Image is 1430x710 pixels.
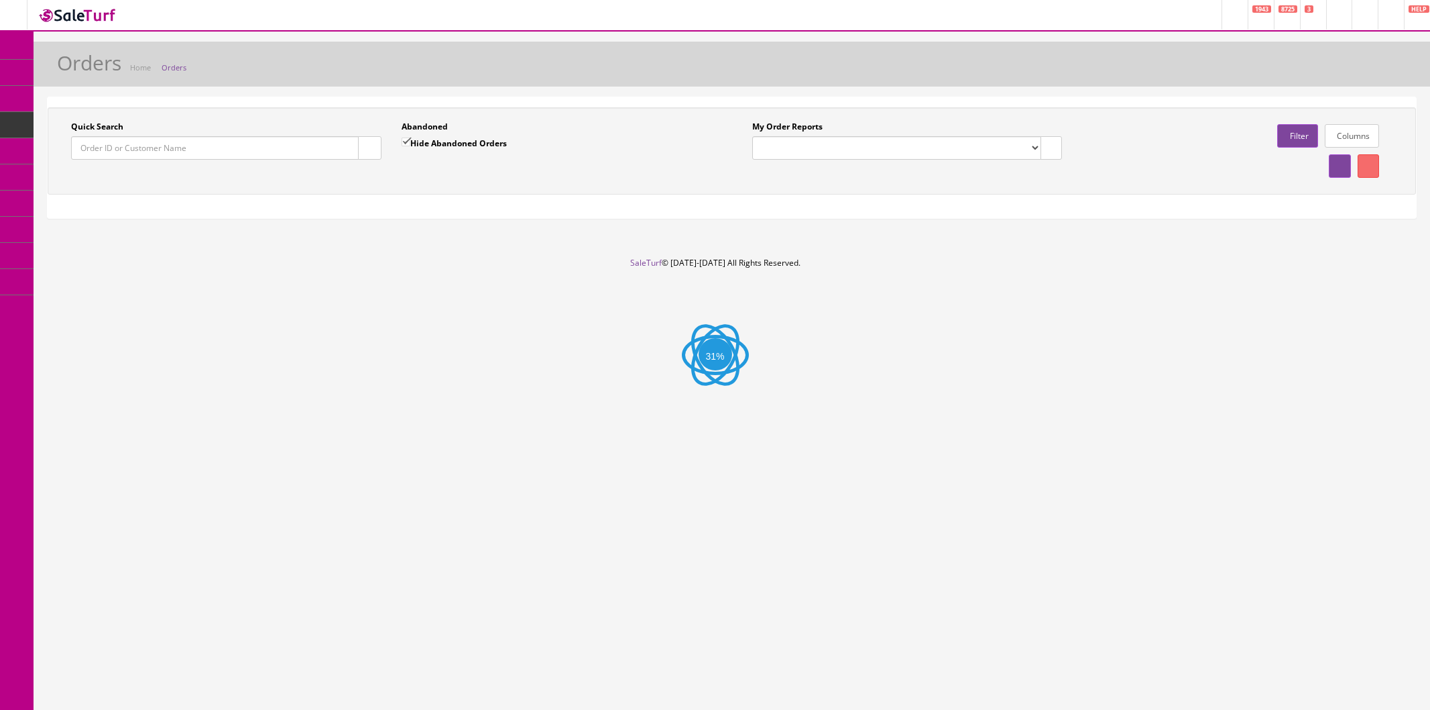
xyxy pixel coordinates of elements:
a: SaleTurf [630,257,662,268]
span: 3 [1305,5,1313,13]
label: Abandoned [402,121,448,133]
img: SaleTurf [38,6,118,24]
input: Hide Abandoned Orders [402,138,410,146]
span: HELP [1409,5,1429,13]
a: Columns [1325,124,1379,148]
label: Quick Search [71,121,123,133]
input: Order ID or Customer Name [71,136,359,160]
label: My Order Reports [752,121,823,133]
a: Home [130,62,151,72]
a: Filter [1277,124,1317,148]
span: 1943 [1252,5,1271,13]
label: Hide Abandoned Orders [402,136,507,150]
h1: Orders [57,52,121,74]
span: 8725 [1278,5,1297,13]
a: Orders [162,62,186,72]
